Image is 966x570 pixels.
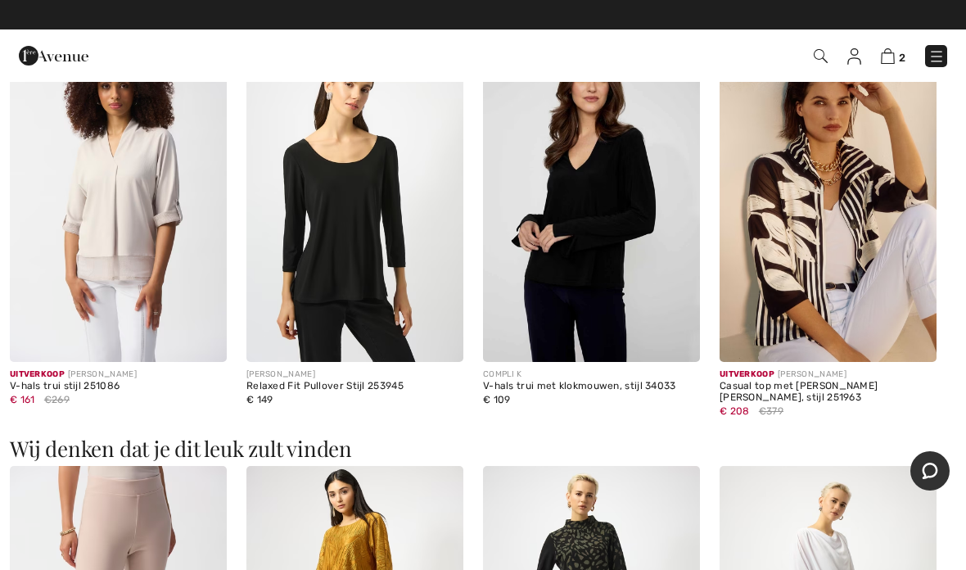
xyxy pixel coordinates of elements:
img: Boodschappentas [881,48,895,64]
img: Casual top met hoge hals, stijl 251963 [720,37,937,363]
img: V-hals trui met klokmouwen, stijl 34033 [483,37,700,363]
img: Mijn gegevens [847,48,861,65]
font: € 208 [720,405,750,417]
font: COMPLI K [483,369,521,379]
font: €379 [759,405,783,417]
font: [PERSON_NAME] [246,369,315,379]
font: € 149 [246,394,273,405]
font: Casual top met [PERSON_NAME] [PERSON_NAME], stijl 251963 [720,380,878,403]
font: Wij denken dat je dit leuk zult vinden [10,434,352,463]
img: Relaxed Fit Pullover Stijl 253945 [246,37,463,363]
iframe: Opent een widget waarin u kunt chatten met een van onze agenten [910,451,950,492]
font: [PERSON_NAME] [778,369,846,379]
font: Uitverkoop [10,369,65,379]
a: 2 [881,46,905,66]
font: V-hals trui stijl 251086 [10,380,120,391]
font: € 161 [10,394,35,405]
font: [PERSON_NAME] [68,369,137,379]
img: V-hals trui stijl 251086 [10,37,227,363]
font: Relaxed Fit Pullover Stijl 253945 [246,380,404,391]
img: 1ère Avenue [19,39,88,72]
img: Menu [928,48,945,65]
font: € 109 [483,394,511,405]
font: 2 [899,52,905,64]
font: Uitverkoop [720,369,774,379]
font: V-hals trui met klokmouwen, stijl 34033 [483,380,676,391]
a: 1ère Avenue [19,47,88,62]
font: €269 [44,394,70,405]
img: Zoekopdracht [814,49,828,63]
